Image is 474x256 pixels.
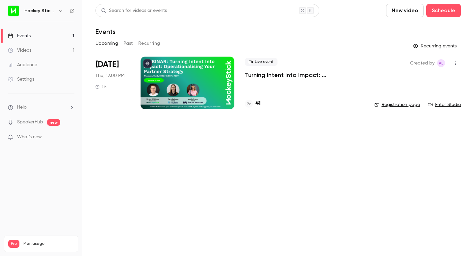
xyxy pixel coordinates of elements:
[95,38,118,49] button: Upcoming
[386,4,424,17] button: New video
[23,241,74,246] span: Plan usage
[426,4,461,17] button: Schedule
[95,57,130,109] div: Oct 2 Thu, 12:00 PM (Australia/Melbourne)
[17,134,42,141] span: What's new
[17,104,27,111] span: Help
[95,28,116,36] h1: Events
[439,59,443,67] span: AL
[8,104,74,111] li: help-dropdown-opener
[8,33,31,39] div: Events
[8,240,19,248] span: Pro
[95,59,119,70] span: [DATE]
[101,7,167,14] div: Search for videos or events
[410,59,434,67] span: Created by
[8,62,37,68] div: Audience
[95,72,124,79] span: Thu, 12:00 PM
[8,76,34,83] div: Settings
[245,71,364,79] a: Turning Intent Into Impact: Operationalising Your Partner Strategy
[245,99,261,108] a: 41
[437,59,445,67] span: Alison Logue
[428,101,461,108] a: Enter Studio
[17,119,43,126] a: SpeakerHub
[8,47,31,54] div: Videos
[24,8,55,14] h6: Hockey Stick Advisory
[47,119,60,126] span: new
[138,38,160,49] button: Recurring
[66,134,74,140] iframe: Noticeable Trigger
[245,58,277,66] span: Live event
[374,101,420,108] a: Registration page
[8,6,19,16] img: Hockey Stick Advisory
[95,84,107,90] div: 1 h
[255,99,261,108] h4: 41
[123,38,133,49] button: Past
[410,41,461,51] button: Recurring events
